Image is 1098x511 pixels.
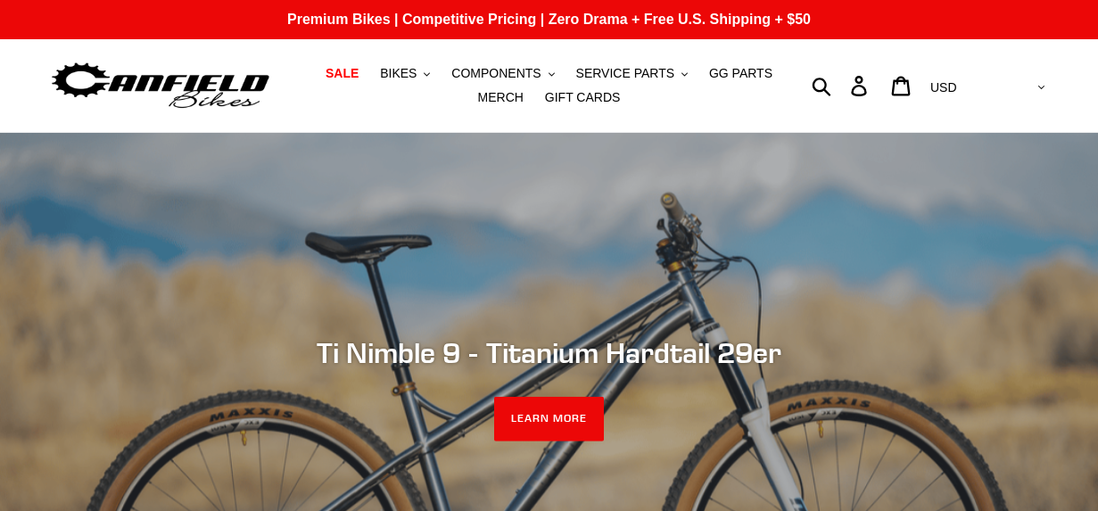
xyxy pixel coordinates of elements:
[469,86,532,110] a: MERCH
[317,62,367,86] a: SALE
[536,86,630,110] a: GIFT CARDS
[63,335,1036,369] h2: Ti Nimble 9 - Titanium Hardtail 29er
[49,58,272,114] img: Canfield Bikes
[442,62,563,86] button: COMPONENTS
[576,66,674,81] span: SERVICE PARTS
[700,62,781,86] a: GG PARTS
[371,62,439,86] button: BIKES
[567,62,697,86] button: SERVICE PARTS
[451,66,541,81] span: COMPONENTS
[545,90,621,105] span: GIFT CARDS
[709,66,772,81] span: GG PARTS
[380,66,417,81] span: BIKES
[494,397,604,441] a: LEARN MORE
[478,90,524,105] span: MERCH
[326,66,359,81] span: SALE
